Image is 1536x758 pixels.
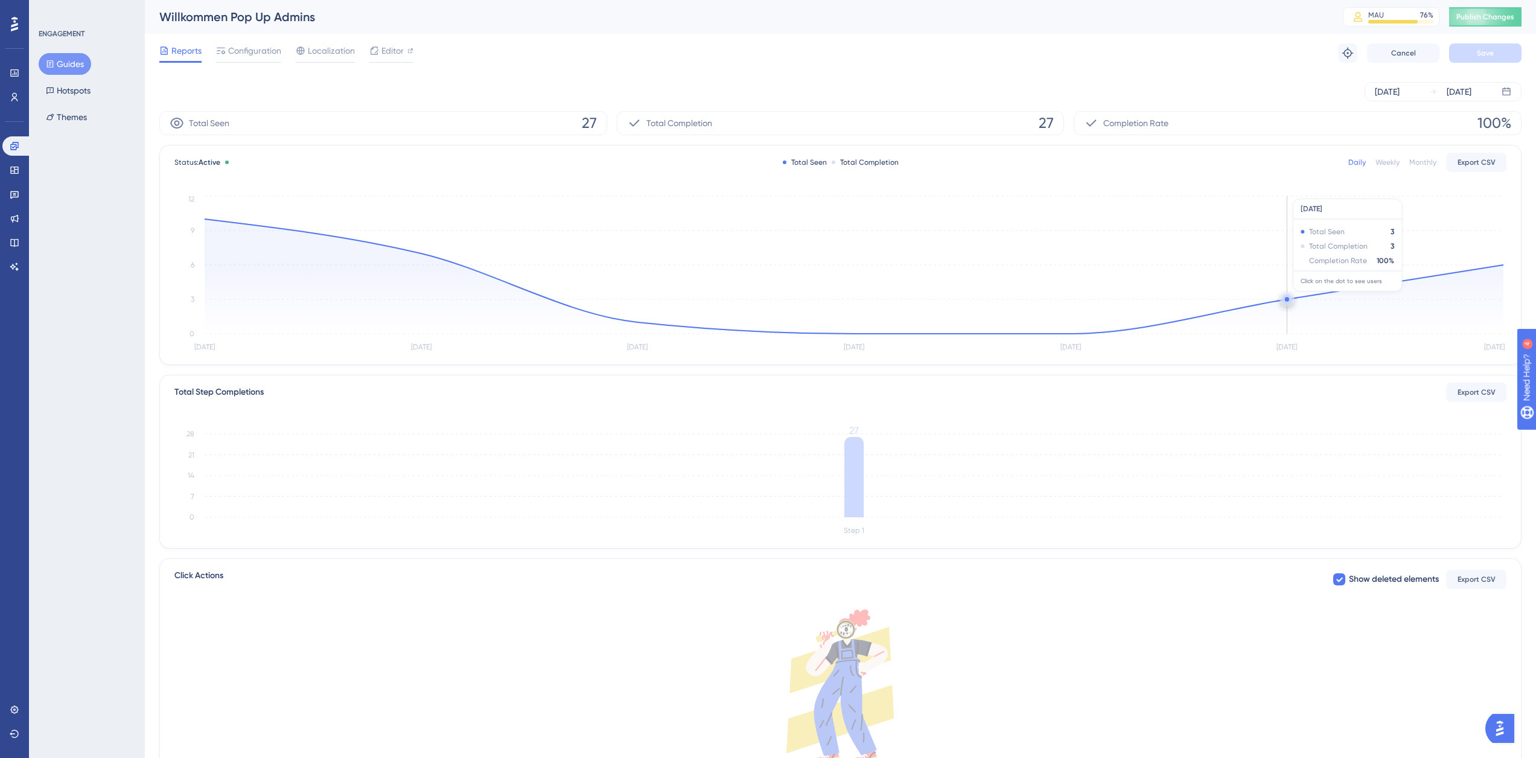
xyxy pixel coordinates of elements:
tspan: 7 [191,492,194,501]
tspan: 21 [188,451,194,459]
tspan: 12 [188,195,194,203]
iframe: UserGuiding AI Assistant Launcher [1485,710,1522,747]
span: Show deleted elements [1349,572,1439,587]
div: 4 [84,6,88,16]
tspan: [DATE] [1060,343,1081,351]
div: Weekly [1375,158,1400,167]
button: Export CSV [1446,153,1506,172]
span: 27 [1039,113,1054,133]
span: Configuration [228,43,281,58]
div: Willkommen Pop Up Admins [159,8,1313,25]
button: Export CSV [1446,383,1506,402]
span: Status: [174,158,220,167]
span: Cancel [1391,48,1416,58]
button: Hotspots [39,80,98,101]
div: MAU [1368,10,1384,20]
tspan: [DATE] [1484,343,1505,351]
tspan: [DATE] [411,343,432,351]
div: Daily [1348,158,1366,167]
tspan: [DATE] [194,343,215,351]
tspan: 6 [191,261,194,269]
span: Completion Rate [1103,116,1168,130]
tspan: [DATE] [627,343,648,351]
span: Save [1477,48,1494,58]
span: Click Actions [174,568,223,590]
span: Reports [171,43,202,58]
button: Guides [39,53,91,75]
button: Cancel [1367,43,1439,63]
span: 27 [582,113,597,133]
span: 100% [1477,113,1511,133]
div: Monthly [1409,158,1436,167]
tspan: Step 1 [844,526,864,535]
button: Publish Changes [1449,7,1522,27]
div: [DATE] [1447,84,1471,99]
div: Total Seen [783,158,827,167]
span: Localization [308,43,355,58]
tspan: 27 [849,425,859,436]
tspan: 0 [190,513,194,521]
div: Total Completion [832,158,899,167]
button: Themes [39,106,94,128]
div: 76 % [1420,10,1433,20]
span: Need Help? [28,3,75,18]
tspan: 3 [191,295,194,304]
tspan: 9 [191,226,194,235]
span: Editor [381,43,404,58]
div: ENGAGEMENT [39,29,84,39]
div: [DATE] [1375,84,1400,99]
button: Save [1449,43,1522,63]
div: Total Step Completions [174,385,264,400]
span: Export CSV [1458,158,1496,167]
span: Total Completion [646,116,712,130]
span: Export CSV [1458,387,1496,397]
tspan: [DATE] [1276,343,1297,351]
tspan: 14 [188,471,194,480]
tspan: [DATE] [844,343,864,351]
span: Export CSV [1458,575,1496,584]
tspan: 0 [190,330,194,338]
span: Active [199,158,220,167]
button: Export CSV [1446,570,1506,589]
span: Total Seen [189,116,229,130]
tspan: 28 [186,430,194,438]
